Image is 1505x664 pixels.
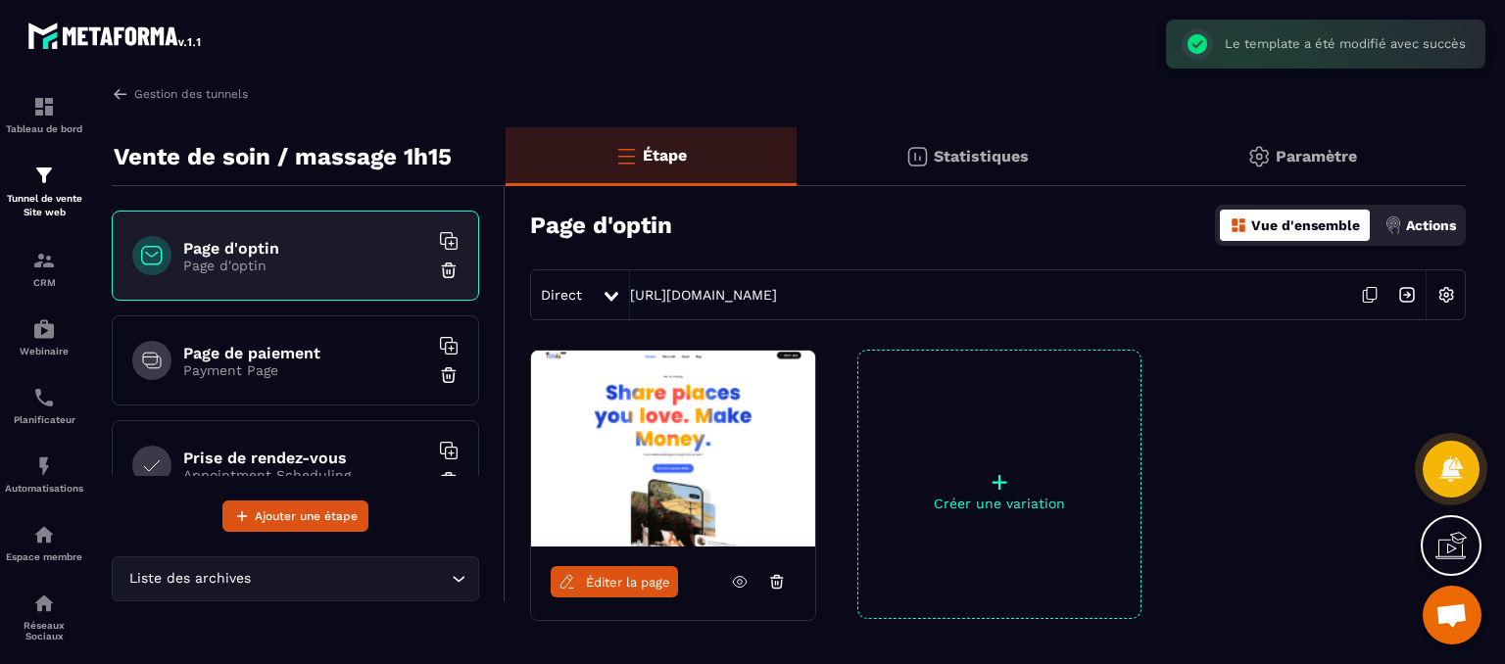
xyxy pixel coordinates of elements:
[630,287,777,303] a: [URL][DOMAIN_NAME]
[255,506,358,526] span: Ajouter une étape
[27,18,204,53] img: logo
[5,577,83,656] a: social-networksocial-networkRéseaux Sociaux
[531,351,815,546] img: image
[222,500,368,532] button: Ajouter une étape
[5,303,83,371] a: automationsautomationsWebinaire
[530,212,672,239] h3: Page d'optin
[32,454,56,478] img: automations
[114,137,452,176] p: Vente de soin / massage 1h15
[183,344,428,362] h6: Page de paiement
[5,483,83,494] p: Automatisations
[586,575,670,590] span: Éditer la page
[32,317,56,341] img: automations
[5,80,83,149] a: formationformationTableau de bord
[5,440,83,508] a: automationsautomationsAutomatisations
[1428,276,1465,313] img: setting-w.858f3a88.svg
[5,346,83,356] p: Webinaire
[1388,276,1426,313] img: arrow-next.bcc2205e.svg
[643,146,687,165] p: Étape
[32,249,56,272] img: formation
[551,566,678,597] a: Éditer la page
[1384,216,1402,234] img: actions.d6e523a2.png
[183,467,428,483] p: Appointment Scheduling
[1276,147,1357,166] p: Paramètre
[183,258,428,273] p: Page d'optin
[255,568,447,590] input: Search for option
[124,568,255,590] span: Liste des archives
[5,371,83,440] a: schedulerschedulerPlanificateur
[32,386,56,409] img: scheduler
[1251,217,1360,233] p: Vue d'ensemble
[32,523,56,546] img: automations
[5,551,83,562] p: Espace membre
[5,620,83,641] p: Réseaux Sociaux
[32,95,56,119] img: formation
[5,123,83,134] p: Tableau de bord
[1247,145,1271,168] img: setting-gr.5f69749f.svg
[183,239,428,258] h6: Page d'optin
[5,414,83,425] p: Planificateur
[5,277,83,288] p: CRM
[1406,217,1456,233] p: Actions
[112,556,479,601] div: Search for option
[183,449,428,467] h6: Prise de rendez-vous
[858,468,1141,496] p: +
[541,287,582,303] span: Direct
[1423,586,1481,644] a: Ouvrir le chat
[905,145,929,168] img: stats.20deebd0.svg
[5,508,83,577] a: automationsautomationsEspace membre
[183,362,428,378] p: Payment Page
[32,592,56,615] img: social-network
[614,144,638,167] img: bars-o.4a397970.svg
[439,365,459,385] img: trash
[5,234,83,303] a: formationformationCRM
[5,149,83,234] a: formationformationTunnel de vente Site web
[32,164,56,187] img: formation
[112,85,248,103] a: Gestion des tunnels
[112,85,129,103] img: arrow
[439,470,459,490] img: trash
[934,147,1029,166] p: Statistiques
[5,192,83,219] p: Tunnel de vente Site web
[439,261,459,280] img: trash
[858,496,1141,511] p: Créer une variation
[1230,216,1247,234] img: dashboard-orange.40269519.svg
